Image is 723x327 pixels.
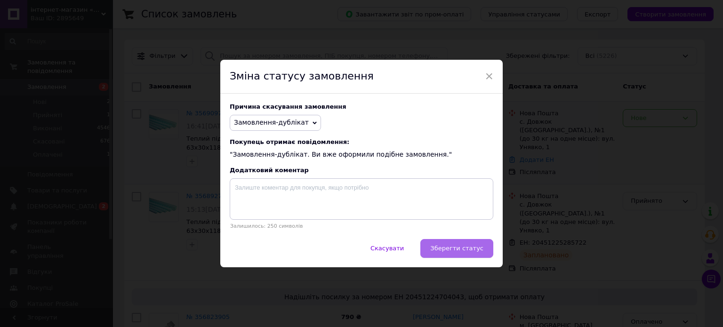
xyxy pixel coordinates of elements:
button: Скасувати [361,239,414,258]
span: Скасувати [370,245,404,252]
button: Зберегти статус [420,239,493,258]
div: "Замовлення-дублікат. Ви вже оформили подібне замовлення." [230,138,493,160]
div: Додатковий коментар [230,167,493,174]
span: Зберегти статус [430,245,483,252]
div: Причина скасування замовлення [230,103,493,110]
span: × [485,68,493,84]
span: Покупець отримає повідомлення: [230,138,493,145]
div: Зміна статусу замовлення [220,60,503,94]
p: Залишилось: 250 символів [230,223,493,229]
span: Замовлення-дублікат [234,119,309,126]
